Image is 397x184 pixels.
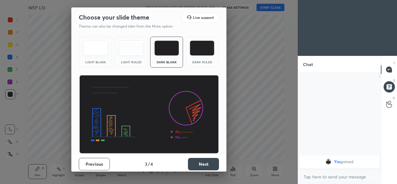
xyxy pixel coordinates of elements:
img: darkRuledTheme.de295e13.svg [190,41,214,56]
p: G [393,96,395,100]
h5: Live support [193,16,214,19]
span: You [334,159,341,164]
div: Light Blank [83,61,108,64]
p: Chat [298,56,318,73]
h2: Choose your slide theme [79,13,149,21]
p: Theme can also be changed later from the More option [79,24,179,29]
div: Dark Blank [154,61,179,64]
div: Dark Ruled [190,61,215,64]
img: lightTheme.e5ed3b09.svg [83,41,108,56]
img: 13743b0af8ac47088b4dc21eba1d392f.jpg [325,159,332,165]
button: Previous [79,158,110,170]
h4: 4 [150,161,153,167]
img: darkTheme.f0cc69e5.svg [154,41,179,56]
h4: 3 [145,161,147,167]
div: Light Ruled [119,61,144,64]
img: darkThemeBanner.d06ce4a2.svg [79,75,219,154]
img: lightRuledTheme.5fabf969.svg [119,41,143,56]
button: Next [188,158,219,170]
span: joined [341,159,354,164]
div: grid [298,154,381,169]
h4: / [148,161,150,167]
p: D [393,78,395,83]
p: T [393,61,395,65]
